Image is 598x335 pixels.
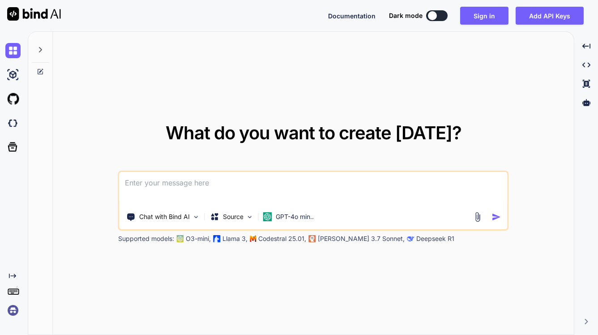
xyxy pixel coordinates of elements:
[5,116,21,131] img: darkCloudIdeIcon
[166,122,461,144] span: What do you want to create [DATE]?
[473,212,483,222] img: attachment
[7,7,61,21] img: Bind AI
[139,212,190,221] p: Chat with Bind AI
[258,234,306,243] p: Codestral 25.01,
[222,234,248,243] p: Llama 3,
[309,235,316,242] img: claude
[416,234,454,243] p: Deepseek R1
[407,235,414,242] img: claude
[328,12,376,20] span: Documentation
[263,212,272,221] img: GPT-4o mini
[389,11,423,20] span: Dark mode
[186,234,211,243] p: O3-mini,
[492,212,501,222] img: icon
[250,236,256,242] img: Mistral-AI
[118,234,174,243] p: Supported models:
[214,235,221,242] img: Llama2
[460,7,508,25] button: Sign in
[192,213,200,221] img: Pick Tools
[246,213,254,221] img: Pick Models
[5,43,21,58] img: chat
[318,234,405,243] p: [PERSON_NAME] 3.7 Sonnet,
[328,11,376,21] button: Documentation
[276,212,314,221] p: GPT-4o min..
[5,303,21,318] img: signin
[5,67,21,82] img: ai-studio
[516,7,584,25] button: Add API Keys
[223,212,243,221] p: Source
[5,91,21,107] img: githubLight
[177,235,184,242] img: GPT-4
